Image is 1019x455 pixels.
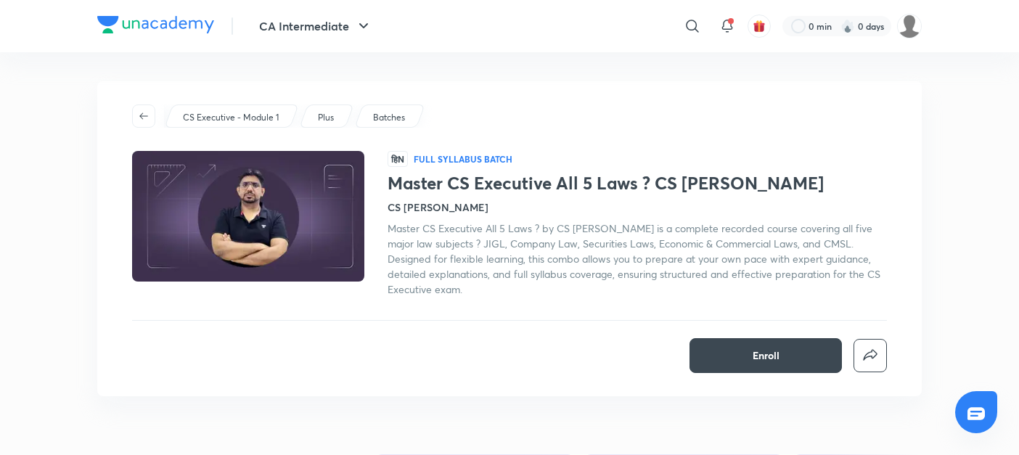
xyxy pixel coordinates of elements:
[97,16,214,37] a: Company Logo
[371,111,408,124] a: Batches
[840,19,855,33] img: streak
[97,16,214,33] img: Company Logo
[689,338,842,373] button: Enroll
[316,111,337,124] a: Plus
[183,111,279,124] p: CS Executive - Module 1
[388,200,488,215] h4: CS [PERSON_NAME]
[388,151,408,167] span: हिN
[388,173,887,194] h1: Master CS Executive All 5 Laws ? CS [PERSON_NAME]
[130,149,367,283] img: Thumbnail
[373,111,405,124] p: Batches
[250,12,381,41] button: CA Intermediate
[388,221,880,296] span: Master CS Executive All 5 Laws ? by CS [PERSON_NAME] is a complete recorded course covering all f...
[414,153,512,165] p: Full Syllabus Batch
[753,348,779,363] span: Enroll
[181,111,282,124] a: CS Executive - Module 1
[897,14,922,38] img: adnan
[753,20,766,33] img: avatar
[748,15,771,38] button: avatar
[318,111,334,124] p: Plus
